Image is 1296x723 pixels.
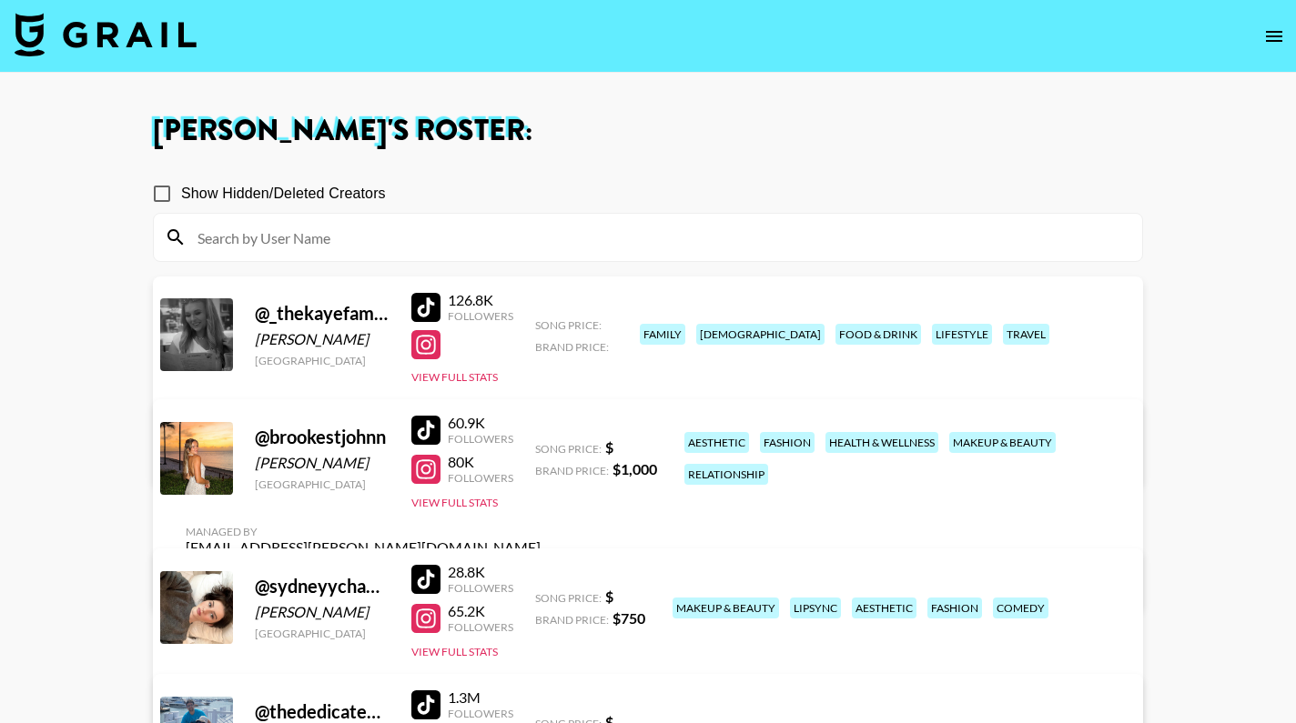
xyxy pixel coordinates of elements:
[852,597,916,618] div: aesthetic
[684,432,749,453] div: aesthetic
[760,432,815,453] div: fashion
[835,324,921,345] div: food & drink
[255,330,390,348] div: [PERSON_NAME]
[1003,324,1049,345] div: travel
[932,324,992,345] div: lifestyle
[696,324,825,345] div: [DEMOGRAPHIC_DATA]
[448,453,513,471] div: 80K
[535,340,609,354] span: Brand Price:
[448,602,513,620] div: 65.2K
[448,563,513,581] div: 28.8K
[411,496,498,509] button: View Full Stats
[411,645,498,658] button: View Full Stats
[535,464,609,477] span: Brand Price:
[255,426,390,448] div: @ brookestjohnn
[255,603,390,621] div: [PERSON_NAME]
[448,581,513,595] div: Followers
[605,438,613,456] strong: $
[448,688,513,707] div: 1.3M
[255,354,390,367] div: [GEOGRAPHIC_DATA]
[640,324,685,345] div: family
[448,432,513,446] div: Followers
[448,471,513,485] div: Followers
[535,613,609,627] span: Brand Price:
[1256,18,1292,55] button: open drawer
[535,442,602,456] span: Song Price:
[448,620,513,634] div: Followers
[927,597,982,618] div: fashion
[255,700,390,723] div: @ thededicatedcaregiver
[825,432,938,453] div: health & wellness
[790,597,841,618] div: lipsync
[535,318,602,332] span: Song Price:
[255,627,390,640] div: [GEOGRAPHIC_DATA]
[153,116,1143,146] h1: [PERSON_NAME] 's Roster:
[535,591,602,605] span: Song Price:
[949,432,1056,453] div: makeup & beauty
[448,309,513,323] div: Followers
[186,525,541,538] div: Managed By
[605,587,613,605] strong: $
[673,597,779,618] div: makeup & beauty
[186,538,541,557] div: [EMAIL_ADDRESS][PERSON_NAME][DOMAIN_NAME]
[181,183,386,205] span: Show Hidden/Deleted Creators
[411,370,498,384] button: View Full Stats
[684,464,768,485] div: relationship
[993,597,1048,618] div: comedy
[255,575,390,597] div: @ sydneyychambers
[187,223,1131,252] input: Search by User Name
[15,13,197,56] img: Grail Talent
[255,454,390,472] div: [PERSON_NAME]
[613,460,657,477] strong: $ 1,000
[613,609,645,627] strong: $ 750
[255,477,390,491] div: [GEOGRAPHIC_DATA]
[448,707,513,720] div: Followers
[255,302,390,325] div: @ _thekayefamily
[448,291,513,309] div: 126.8K
[448,414,513,432] div: 60.9K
